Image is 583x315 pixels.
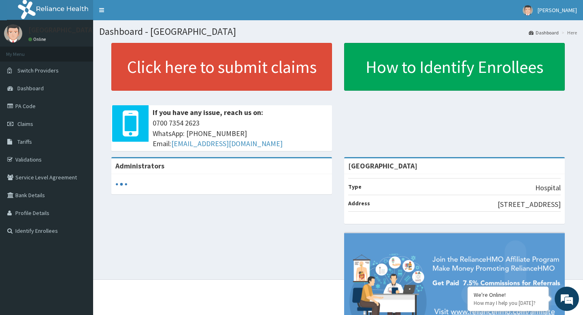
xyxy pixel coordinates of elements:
a: Online [28,36,48,42]
img: User Image [523,5,533,15]
a: Click here to submit claims [111,43,332,91]
span: 0700 7354 2623 WhatsApp: [PHONE_NUMBER] Email: [153,118,328,149]
b: If you have any issue, reach us on: [153,108,263,117]
a: How to Identify Enrollees [344,43,565,91]
span: Switch Providers [17,67,59,74]
p: How may I help you today? [474,300,543,306]
h1: Dashboard - [GEOGRAPHIC_DATA] [99,26,577,37]
span: Dashboard [17,85,44,92]
a: [EMAIL_ADDRESS][DOMAIN_NAME] [171,139,283,148]
b: Type [348,183,362,190]
div: We're Online! [474,291,543,298]
img: User Image [4,24,22,43]
b: Address [348,200,370,207]
li: Here [560,29,577,36]
b: Administrators [115,161,164,170]
a: Dashboard [529,29,559,36]
p: [STREET_ADDRESS] [498,199,561,210]
strong: [GEOGRAPHIC_DATA] [348,161,417,170]
span: Claims [17,120,33,128]
p: Hospital [535,183,561,193]
p: [GEOGRAPHIC_DATA] [28,26,95,34]
svg: audio-loading [115,178,128,190]
span: Tariffs [17,138,32,145]
span: [PERSON_NAME] [538,6,577,14]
